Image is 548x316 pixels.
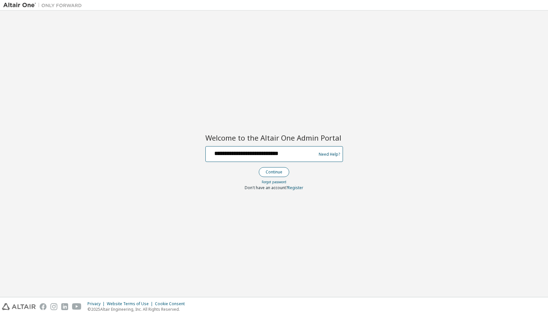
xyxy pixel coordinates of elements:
img: youtube.svg [72,303,82,310]
a: Register [288,185,303,190]
button: Continue [259,167,289,177]
div: Website Terms of Use [107,301,155,306]
span: Don't have an account? [245,185,288,190]
a: Forgot password [262,180,286,184]
img: linkedin.svg [61,303,68,310]
img: altair_logo.svg [2,303,36,310]
img: instagram.svg [50,303,57,310]
h2: Welcome to the Altair One Admin Portal [205,133,343,142]
div: Cookie Consent [155,301,189,306]
p: © 2025 Altair Engineering, Inc. All Rights Reserved. [87,306,189,312]
div: Privacy [87,301,107,306]
img: Altair One [3,2,85,9]
img: facebook.svg [40,303,47,310]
